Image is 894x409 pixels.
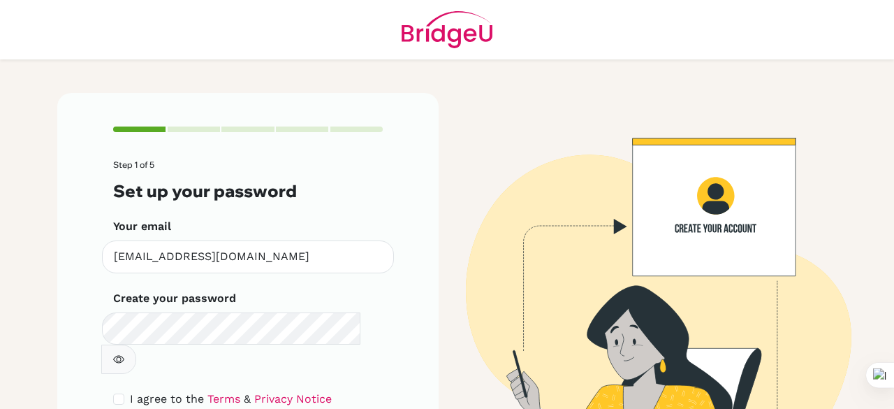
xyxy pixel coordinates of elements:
span: I agree to the [130,392,204,406]
span: Step 1 of 5 [113,159,154,170]
h3: Set up your password [113,181,383,201]
span: & [244,392,251,406]
label: Your email [113,218,171,235]
a: Privacy Notice [254,392,332,406]
input: Insert your email* [102,241,394,273]
label: Create your password [113,290,236,307]
a: Terms [207,392,240,406]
